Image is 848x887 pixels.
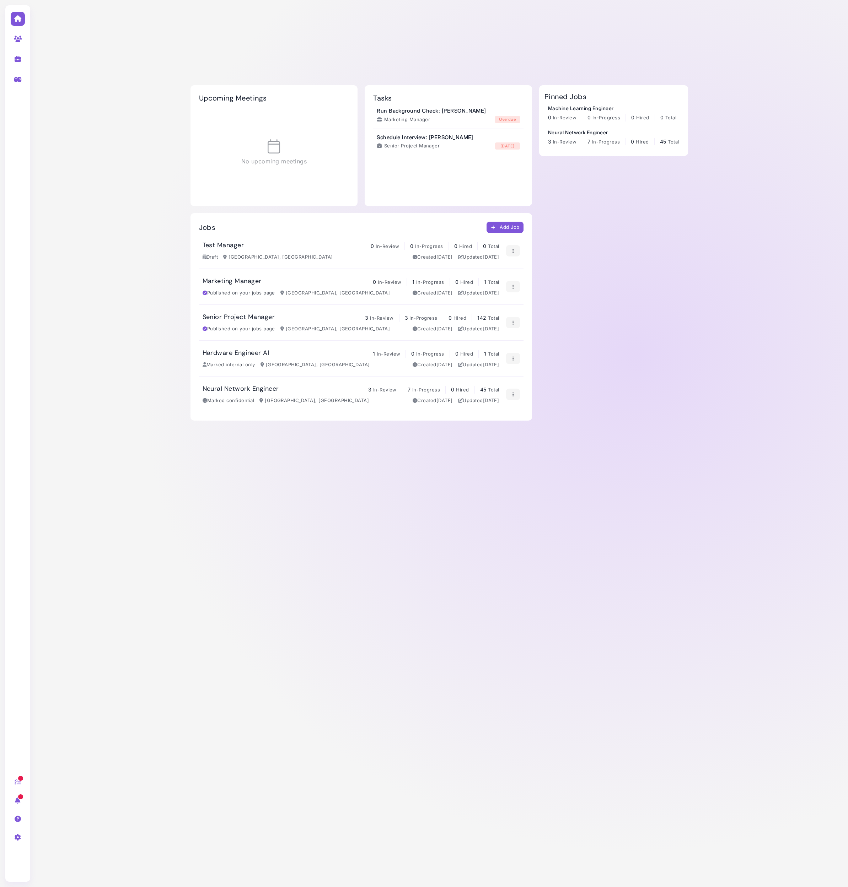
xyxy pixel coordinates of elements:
div: Updated [458,397,499,404]
span: In-Review [377,351,400,357]
div: Marketing Manager [377,116,430,123]
span: 142 [477,315,486,321]
span: 0 [455,351,458,357]
h3: Marketing Manager [203,277,262,285]
h2: Tasks [373,94,392,102]
span: Hired [453,315,466,321]
span: In-Review [370,315,393,321]
span: Total [488,315,499,321]
time: Aug 14, 2025 [483,326,499,331]
h3: Schedule Interview: [PERSON_NAME] [377,134,473,141]
span: Total [488,387,499,393]
h2: Pinned Jobs [544,92,586,101]
h3: Test Manager [203,242,244,249]
div: Add Job [490,224,520,231]
span: In-Progress [415,243,443,249]
span: Total [665,115,676,120]
span: 3 [548,139,551,145]
time: Aug 20, 2025 [483,254,499,260]
span: Hired [636,115,649,120]
span: In-Review [553,115,576,120]
span: 0 [587,114,591,120]
div: Updated [458,325,499,332]
span: Total [488,351,499,357]
div: Published on your jobs page [203,290,275,297]
span: Hired [459,243,472,249]
div: [GEOGRAPHIC_DATA], [GEOGRAPHIC_DATA] [280,325,390,332]
div: Published on your jobs page [203,325,275,332]
a: Neural Network Engineer 3 In-Review 7 In-Progress 0 Hired 45 Total [548,129,679,146]
time: Jan 07, 2025 [436,362,453,367]
span: 1 [412,279,414,285]
span: In-Progress [592,139,620,145]
span: 45 [660,139,666,145]
div: Machine Learning Engineer [548,104,676,112]
span: 1 [373,351,375,357]
div: Draft [203,254,218,261]
h3: Senior Project Manager [203,313,275,321]
time: Aug 20, 2025 [436,254,453,260]
span: In-Review [553,139,576,145]
span: 3 [405,315,408,321]
div: Marked confidential [203,397,254,404]
span: In-Progress [416,351,444,357]
span: Total [668,139,679,145]
time: Jan 27, 2025 [483,397,499,403]
time: May 21, 2025 [436,290,453,296]
span: 7 [408,386,410,393]
span: 0 [449,315,452,321]
span: Hired [456,387,469,393]
div: [GEOGRAPHIC_DATA], [GEOGRAPHIC_DATA] [261,361,370,368]
span: 0 [660,114,664,120]
span: Total [488,279,499,285]
span: In-Progress [416,279,444,285]
span: 0 [411,351,414,357]
h3: Hardware Engineer AI [203,349,269,357]
span: 0 [548,114,551,120]
h3: Neural Network Engineer [203,385,279,393]
div: No upcoming meetings [199,109,349,195]
span: In-Progress [409,315,437,321]
span: 7 [587,139,590,145]
div: Updated [458,254,499,261]
div: Created [413,361,453,368]
div: Updated [458,361,499,368]
div: Created [413,325,453,332]
span: 1 [484,351,486,357]
div: [GEOGRAPHIC_DATA], [GEOGRAPHIC_DATA] [280,290,390,297]
time: Jan 27, 2025 [436,326,453,331]
div: Created [413,290,453,297]
div: [GEOGRAPHIC_DATA], [GEOGRAPHIC_DATA] [259,397,369,404]
span: In-Progress [592,115,620,120]
span: In-Review [373,387,397,393]
span: Total [488,243,499,249]
time: Jan 07, 2025 [436,397,453,403]
div: Created [413,397,453,404]
span: 0 [454,243,457,249]
span: 0 [455,279,458,285]
span: Hired [636,139,649,145]
span: 0 [373,279,376,285]
span: 1 [484,279,486,285]
a: Machine Learning Engineer 0 In-Review 0 In-Progress 0 Hired 0 Total [548,104,676,121]
div: Neural Network Engineer [548,129,679,136]
span: 45 [480,386,487,393]
span: Hired [460,279,473,285]
h2: Upcoming Meetings [199,94,267,102]
time: Jun 09, 2025 [483,290,499,296]
div: [DATE] [495,142,520,150]
h2: Jobs [199,223,216,232]
span: In-Review [376,243,399,249]
div: Senior Project Manager [377,142,440,150]
div: [GEOGRAPHIC_DATA], [GEOGRAPHIC_DATA] [223,254,333,261]
div: Marked internal only [203,361,255,368]
span: In-Review [378,279,401,285]
span: 0 [483,243,486,249]
span: 0 [371,243,374,249]
span: In-Progress [412,387,440,393]
span: 0 [410,243,413,249]
div: overdue [495,116,520,123]
span: Hired [460,351,473,357]
span: 0 [631,114,634,120]
button: Add Job [487,222,524,233]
